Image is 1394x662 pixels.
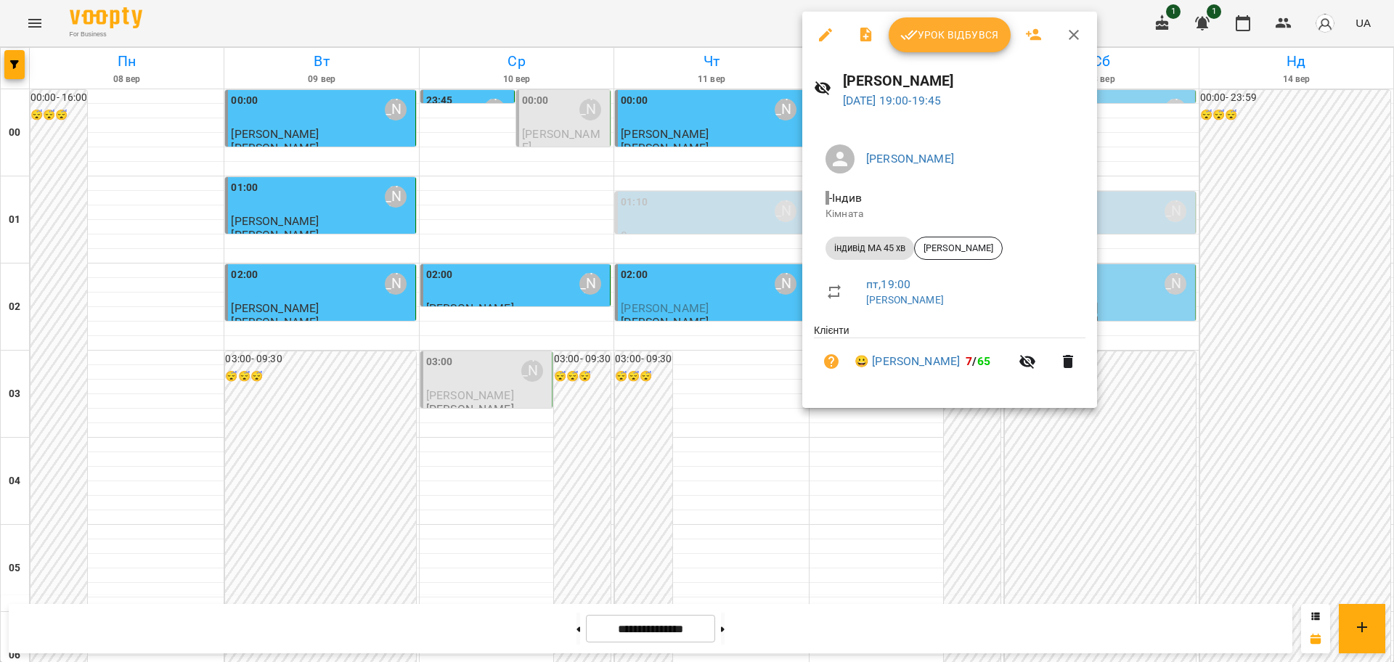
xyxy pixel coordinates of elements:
button: Візит ще не сплачено. Додати оплату? [814,344,849,379]
span: 7 [966,354,972,368]
span: - Індив [826,191,865,205]
a: [DATE] 19:00-19:45 [843,94,942,107]
span: 65 [977,354,990,368]
h6: [PERSON_NAME] [843,70,1085,92]
span: індивід МА 45 хв [826,242,914,255]
span: [PERSON_NAME] [915,242,1002,255]
a: 😀 [PERSON_NAME] [855,353,960,370]
div: [PERSON_NAME] [914,237,1003,260]
a: [PERSON_NAME] [866,152,954,165]
a: [PERSON_NAME] [866,294,944,306]
p: Кімната [826,207,1074,221]
span: Урок відбувся [900,26,999,44]
ul: Клієнти [814,323,1085,391]
a: пт , 19:00 [866,277,910,291]
b: / [966,354,990,368]
button: Урок відбувся [889,17,1011,52]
